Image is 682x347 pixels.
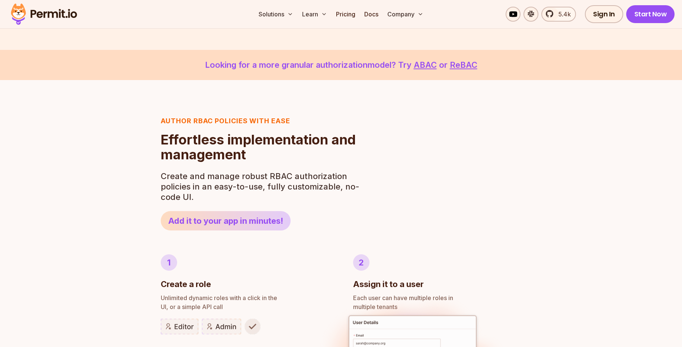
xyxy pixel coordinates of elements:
a: Start Now [626,5,675,23]
a: 5.4k [541,7,576,22]
p: UI, or a simple API call [161,293,329,311]
h3: Author RBAC POLICIES with EASE [161,116,364,126]
h3: Create a role [161,278,211,290]
h2: Effortless implementation and management [161,132,364,162]
h3: Assign it to a user [353,278,424,290]
span: Unlimited dynamic roles with a click in the [161,293,329,302]
div: 2 [353,254,369,271]
span: 5.4k [554,10,571,19]
p: Looking for a more granular authorization model? Try or [18,59,664,71]
img: Permit logo [7,1,80,27]
a: Docs [361,7,381,22]
div: 1 [161,254,177,271]
button: Solutions [256,7,296,22]
a: ABAC [414,60,437,70]
a: Add it to your app in minutes! [161,211,291,230]
button: Learn [299,7,330,22]
a: ReBAC [450,60,477,70]
p: Create and manage robust RBAC authorization policies in an easy-to-use, fully customizable, no-co... [161,171,364,202]
a: Sign In [585,5,623,23]
a: Pricing [333,7,358,22]
button: Company [384,7,426,22]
